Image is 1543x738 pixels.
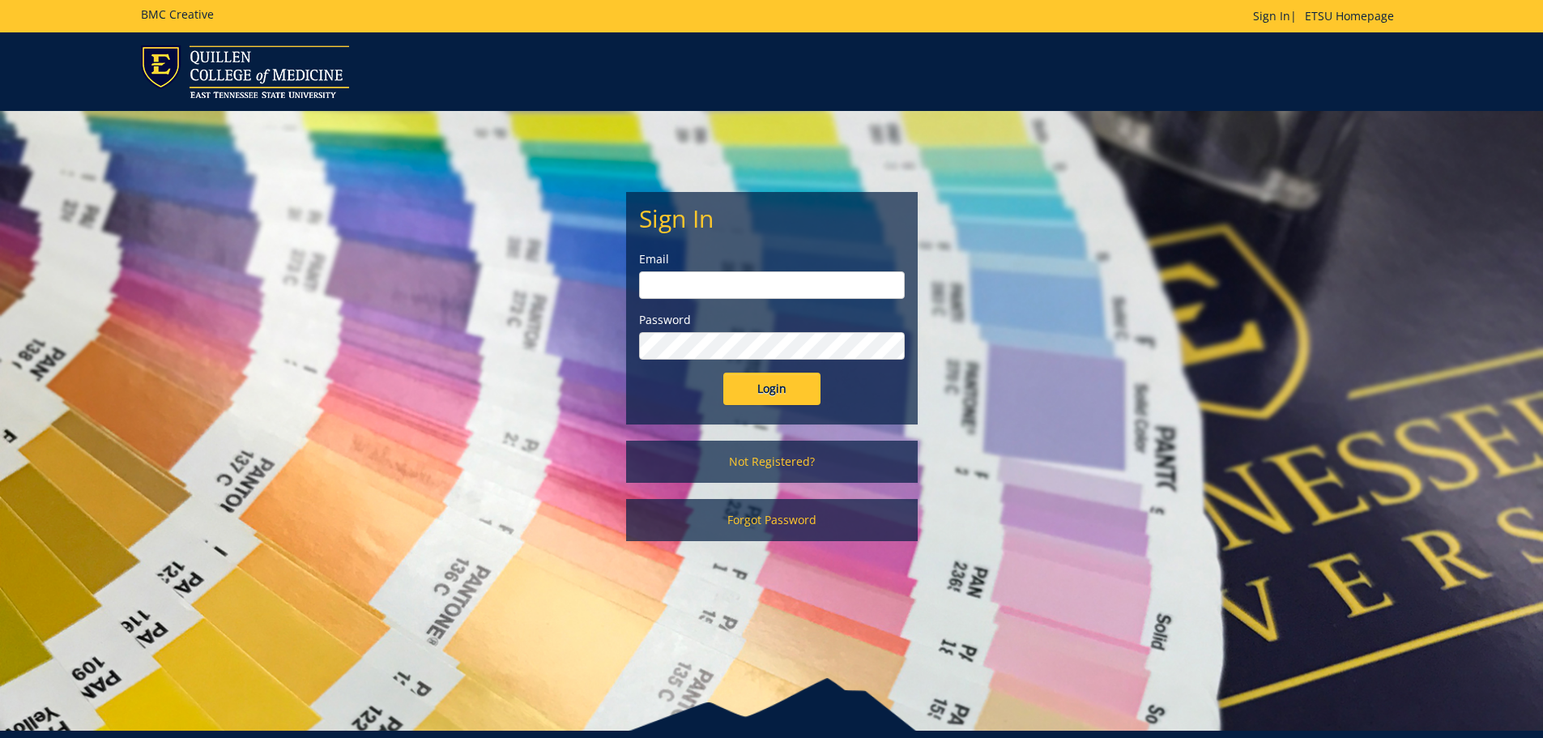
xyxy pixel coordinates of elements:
input: Login [723,373,821,405]
a: Not Registered? [626,441,918,483]
label: Password [639,312,905,328]
h2: Sign In [639,205,905,232]
p: | [1253,8,1402,24]
h5: BMC Creative [141,8,214,20]
img: ETSU logo [141,45,349,98]
a: Sign In [1253,8,1290,23]
a: ETSU Homepage [1297,8,1402,23]
a: Forgot Password [626,499,918,541]
label: Email [639,251,905,267]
